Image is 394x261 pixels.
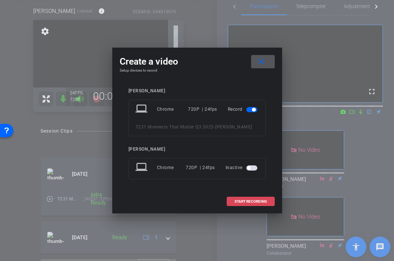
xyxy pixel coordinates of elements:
[257,57,266,66] mat-icon: close
[188,103,217,116] div: 720P | 24fps
[129,88,266,94] div: [PERSON_NAME]
[129,147,266,152] div: [PERSON_NAME]
[120,68,275,73] h4: Setup devices to record
[136,124,214,130] span: 7231 Moments That Matter Q3 2025
[157,103,188,116] div: Chrome
[234,200,267,203] span: START RECORDING
[227,197,275,206] button: START RECORDING
[157,161,186,174] div: Chrome
[228,103,259,116] div: Record
[136,161,149,174] mat-icon: laptop
[215,124,252,130] span: [PERSON_NAME]
[136,103,149,116] mat-icon: laptop
[120,55,275,68] div: Create a video
[186,161,215,174] div: 720P | 24fps
[214,124,216,130] span: -
[226,161,259,174] div: Inactive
